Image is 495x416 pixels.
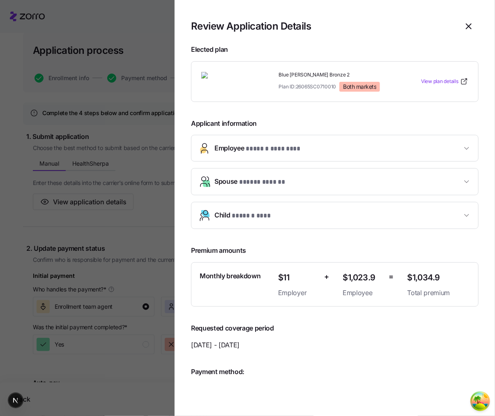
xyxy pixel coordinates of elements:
span: $11 [278,271,318,284]
span: $1,023.9 [343,271,382,284]
span: Employee [214,143,304,154]
span: Monthly breakdown [200,271,261,281]
h1: Review Application Details [191,20,456,32]
span: = [389,271,394,283]
span: + [324,271,329,283]
span: Requested coverage period [191,323,479,333]
span: Plan ID: 26065SC0710010 [279,83,336,90]
span: [DATE] - [DATE] [191,340,479,350]
span: Applicant information [191,112,479,129]
span: Both markets [343,83,376,90]
span: Spouse [214,176,287,187]
span: Premium amounts [191,245,479,256]
span: Total premium [407,288,470,298]
span: Payment method: [191,367,479,377]
span: $1,034.9 [407,271,470,284]
span: Blue [PERSON_NAME] Bronze 2 [279,72,400,79]
button: Open Tanstack query devtools [472,393,488,409]
span: Employee [343,288,382,298]
span: Employer [278,288,318,298]
span: View plan details [421,78,458,86]
span: Child [214,210,273,221]
span: Elected plan [191,44,479,55]
img: BlueCross BlueShield of South Carolina [201,72,260,91]
a: View plan details [421,77,468,86]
